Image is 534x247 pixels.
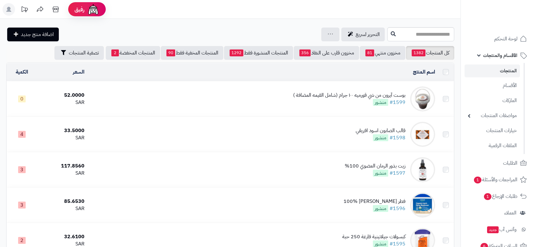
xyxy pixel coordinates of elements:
span: 4 [18,131,26,138]
span: المراجعات والأسئلة [473,175,517,184]
span: 3 [18,166,26,173]
span: التحرير لسريع [356,31,380,38]
div: فطر [PERSON_NAME] 100% [343,198,405,205]
a: كل المنتجات1382 [406,46,454,60]
span: 90 [166,49,175,56]
a: المنتجات المنشورة فقط1292 [224,46,293,60]
a: اسم المنتج [413,68,435,76]
div: SAR [40,134,84,142]
a: الملفات الرقمية [465,139,520,152]
a: مواصفات المنتجات [465,109,520,122]
img: فطر عرف الاسد العضوي 100% [410,193,435,218]
img: ai-face.png [87,3,99,16]
a: مخزون منتهي81 [360,46,405,60]
div: 33.5000 [40,127,84,134]
span: منشور [373,134,388,141]
div: 117.8560 [40,162,84,170]
a: مخزون قارب على النفاذ356 [294,46,359,60]
span: 1 [484,193,492,200]
span: 2 [18,237,26,244]
span: وآتس آب [486,225,516,234]
button: تصفية المنتجات [54,46,104,60]
div: قالب الصابون اسود افريقي [356,127,405,134]
a: #1598 [389,134,405,142]
a: وآتس آبجديد [465,222,530,237]
span: 1292 [230,49,243,56]
div: 85.6530 [40,198,84,205]
a: #1596 [389,205,405,212]
a: الطلبات [465,156,530,171]
a: تحديثات المنصة [17,3,32,17]
a: الماركات [465,94,520,107]
span: منشور [373,99,388,106]
span: منشور [373,170,388,177]
a: خيارات المنتجات [465,124,520,137]
a: المراجعات والأسئلة1 [465,172,530,187]
div: كبسولات جيلاتينية فارغة 250 حبة [342,233,405,240]
span: منشور [373,205,388,212]
a: التحرير لسريع [341,28,385,41]
a: السعر [73,68,84,76]
span: تصفية المنتجات [69,49,99,57]
img: logo-2.png [491,14,528,27]
span: 1 [474,176,482,183]
img: قالب الصابون اسود افريقي [410,122,435,147]
a: اضافة منتج جديد [7,28,59,41]
a: الكمية [16,68,28,76]
span: جديد [487,226,499,233]
div: SAR [40,99,84,106]
a: لوحة التحكم [465,31,530,46]
span: 1382 [412,49,425,56]
div: 52.0000 [40,92,84,99]
a: المنتجات المخفية فقط90 [161,46,223,60]
a: #1597 [389,169,405,177]
span: 2 [111,49,119,56]
span: طلبات الإرجاع [483,192,517,201]
a: العملاء [465,205,530,220]
img: زيت بذور الرمان العضوي 100% [410,157,435,182]
a: الأقسام [465,79,520,92]
span: الأقسام والمنتجات [483,51,517,60]
div: SAR [40,170,84,177]
div: بوست آيرون من شي قورميه ١٠٠ جرام (شامل القيمه المضافة ) [293,92,405,99]
img: بوست آيرون من شي قورميه ١٠٠ جرام (شامل القيمه المضافة ) [410,86,435,111]
span: رفيق [74,6,84,13]
a: #1599 [389,99,405,106]
span: 356 [299,49,311,56]
a: طلبات الإرجاع1 [465,189,530,204]
span: اضافة منتج جديد [21,31,54,38]
div: 32.6100 [40,233,84,240]
div: SAR [40,205,84,212]
a: المنتجات [465,64,520,77]
span: العملاء [504,208,516,217]
span: الطلبات [503,159,517,167]
span: لوحة التحكم [494,34,517,43]
div: زيت بذور الرمان العضوي 100% [345,162,405,170]
span: 0 [18,95,26,102]
a: المنتجات المخفضة2 [106,46,160,60]
span: 81 [365,49,374,56]
span: 3 [18,202,26,208]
